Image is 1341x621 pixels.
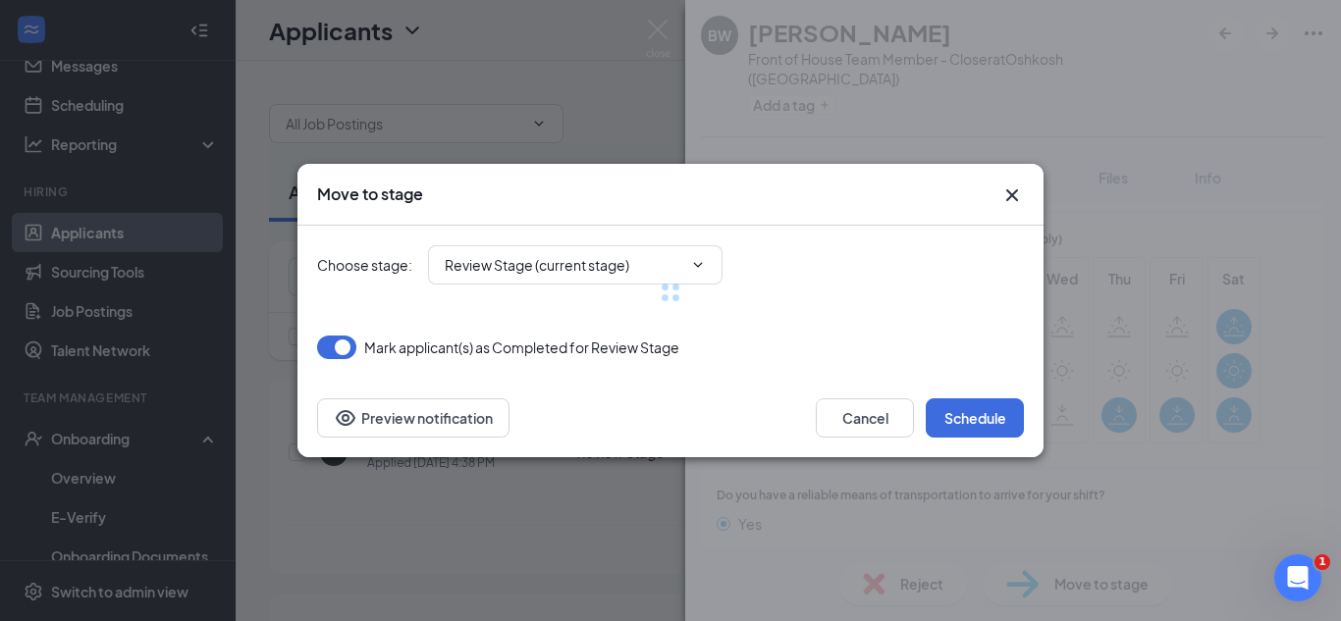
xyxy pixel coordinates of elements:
[317,183,423,205] h3: Move to stage
[334,406,357,430] svg: Eye
[926,398,1024,438] button: Schedule
[1314,554,1330,570] span: 1
[816,398,914,438] button: Cancel
[317,398,510,438] button: Preview notificationEye
[1000,183,1024,207] button: Close
[1274,554,1321,601] iframe: Intercom live chat
[1000,183,1024,207] svg: Cross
